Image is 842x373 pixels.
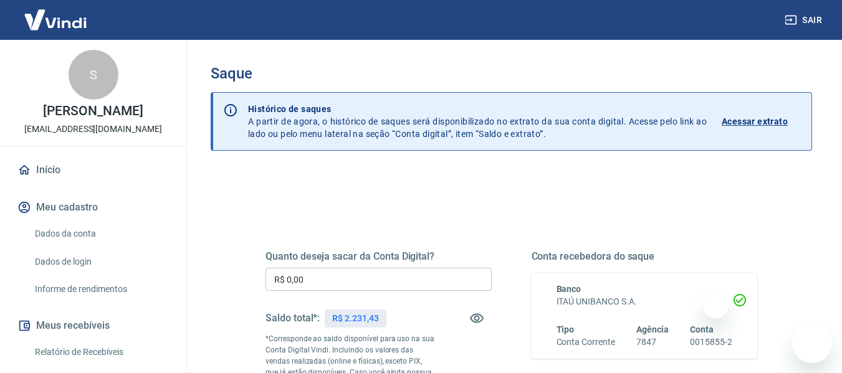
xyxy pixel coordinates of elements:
h6: 0015855-2 [690,336,732,349]
p: [EMAIL_ADDRESS][DOMAIN_NAME] [24,123,162,136]
button: Meu cadastro [15,194,171,221]
span: Banco [557,284,581,294]
p: R$ 2.231,43 [332,312,378,325]
p: Histórico de saques [248,103,707,115]
p: Acessar extrato [722,115,788,128]
iframe: Botão para abrir a janela de mensagens [792,323,832,363]
a: Início [15,156,171,184]
h6: Conta Corrente [557,336,615,349]
div: S [69,50,118,100]
h5: Conta recebedora do saque [532,250,758,263]
a: Relatório de Recebíveis [30,339,171,365]
iframe: Fechar mensagem [703,293,728,318]
a: Dados de login [30,249,171,275]
p: A partir de agora, o histórico de saques será disponibilizado no extrato da sua conta digital. Ac... [248,103,707,140]
a: Informe de rendimentos [30,276,171,302]
h3: Saque [211,65,812,82]
a: Acessar extrato [722,103,801,140]
a: Dados da conta [30,221,171,247]
h6: 7847 [636,336,669,349]
p: [PERSON_NAME] [43,105,143,118]
button: Sair [782,9,827,32]
span: Conta [690,324,714,334]
h5: Quanto deseja sacar da Conta Digital? [266,250,492,263]
h6: ITAÚ UNIBANCO S.A. [557,295,733,308]
h5: Saldo total*: [266,312,320,324]
span: Tipo [557,324,575,334]
button: Meus recebíveis [15,312,171,339]
img: Vindi [15,1,96,39]
span: Agência [636,324,669,334]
